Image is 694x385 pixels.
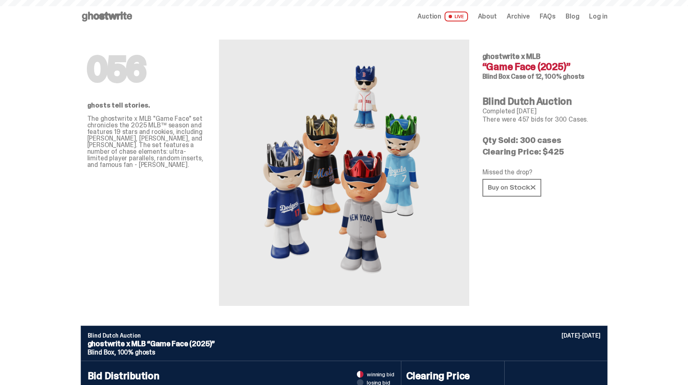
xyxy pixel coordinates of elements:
a: Auction LIVE [417,12,468,21]
span: Auction [417,13,441,20]
h4: Blind Dutch Auction [482,96,601,106]
span: Blind Box [482,72,510,81]
p: Missed the drop? [482,169,601,176]
p: [DATE]-[DATE] [561,333,600,338]
a: Blog [566,13,579,20]
p: ghosts tell stories. [87,102,206,109]
a: FAQs [540,13,556,20]
span: Blind Box, [88,348,116,357]
span: ghostwrite x MLB [482,52,540,61]
p: There were 457 bids for 300 Cases. [482,116,601,123]
span: LIVE [445,12,468,21]
h1: 056 [87,53,206,86]
a: About [478,13,497,20]
h4: Clearing Price [406,371,499,381]
a: Archive [507,13,530,20]
span: 100% ghosts [118,348,155,357]
p: Completed [DATE] [482,108,601,115]
a: Log in [589,13,607,20]
span: Case of 12, 100% ghosts [511,72,585,81]
h4: “Game Face (2025)” [482,62,601,72]
p: Clearing Price: $425 [482,148,601,156]
p: The ghostwrite x MLB "Game Face" set chronicles the 2025 MLB™ season and features 19 stars and ro... [87,115,206,168]
span: winning bid [367,371,394,377]
p: ghostwrite x MLB “Game Face (2025)” [88,340,601,347]
p: Blind Dutch Auction [88,333,601,338]
p: Qty Sold: 300 cases [482,136,601,144]
img: MLB&ldquo;Game Face (2025)&rdquo; [254,59,435,286]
